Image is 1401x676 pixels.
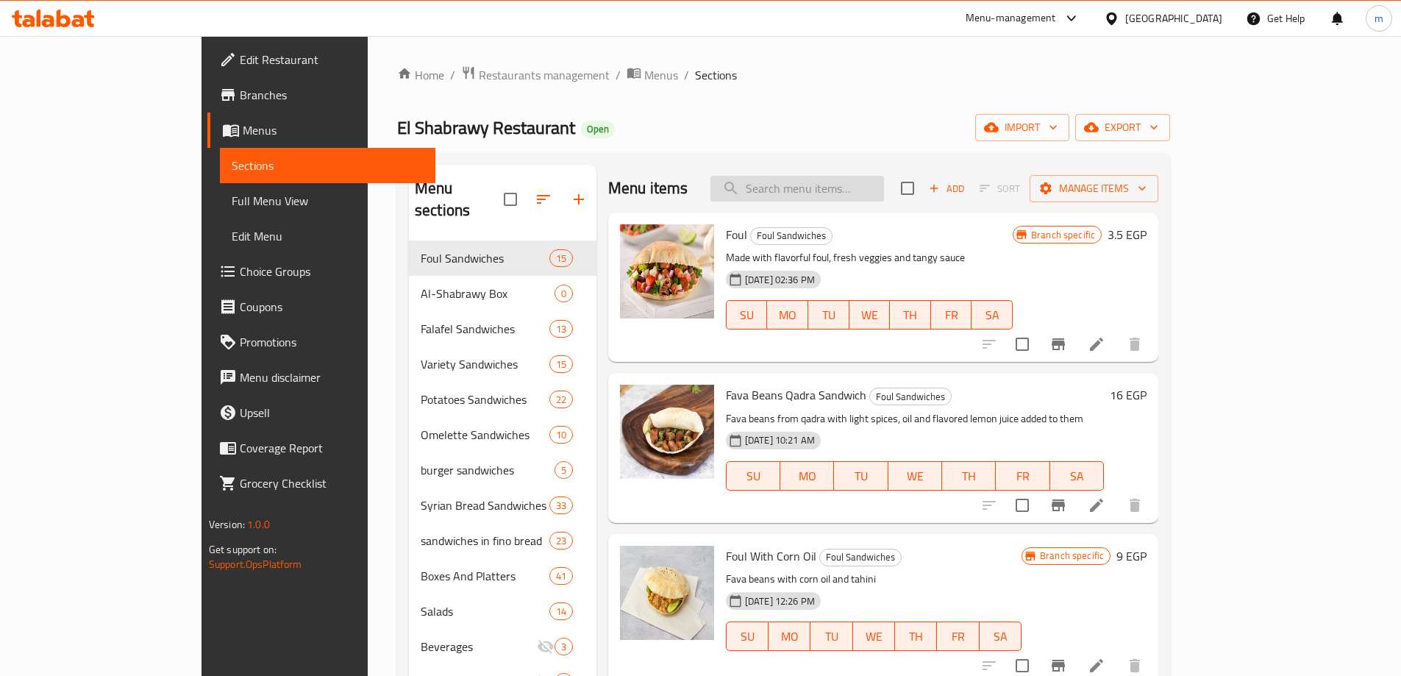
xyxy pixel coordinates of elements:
span: Foul Sandwiches [820,549,901,566]
div: Open [581,121,615,138]
button: TH [890,300,931,330]
button: Branch-specific-item [1041,327,1076,362]
div: items [549,567,573,585]
span: Promotions [240,333,424,351]
div: Omelette Sandwiches [421,426,549,444]
h2: Menu items [608,177,688,199]
span: Coupons [240,298,424,316]
div: items [549,391,573,408]
span: TU [816,626,846,647]
span: TH [948,466,990,487]
div: Boxes And Platters41 [409,558,596,594]
div: Syrian Bread Sandwiches [421,497,549,514]
div: Potatoes Sandwiches22 [409,382,596,417]
span: [DATE] 02:36 PM [739,273,821,287]
span: SU [732,466,774,487]
a: Full Menu View [220,183,435,218]
span: Branch specific [1034,549,1110,563]
button: FR [937,622,979,651]
span: 14 [550,605,572,619]
div: sandwiches in fino bread23 [409,523,596,558]
a: Edit Restaurant [207,42,435,77]
div: Foul Sandwiches [750,227,833,245]
span: Select section [892,173,923,204]
span: import [987,118,1058,137]
button: FR [996,461,1049,491]
button: TU [808,300,849,330]
a: Coverage Report [207,430,435,466]
button: Add section [561,182,596,217]
button: MO [780,461,834,491]
span: Menus [644,66,678,84]
div: items [555,461,573,479]
span: Branch specific [1025,228,1101,242]
img: Foul With Corn Oil [620,546,714,640]
button: SA [980,622,1022,651]
button: WE [888,461,942,491]
span: Select to update [1007,329,1038,360]
span: Foul With Corn Oil [726,545,816,567]
span: 41 [550,569,572,583]
div: sandwiches in fino bread [421,532,549,549]
button: Add [923,177,970,200]
span: FR [1002,466,1044,487]
svg: Inactive section [537,638,555,655]
a: Upsell [207,395,435,430]
h2: Menu sections [415,177,504,221]
a: Promotions [207,324,435,360]
div: burger sandwiches5 [409,452,596,488]
span: Choice Groups [240,263,424,280]
button: TH [895,622,937,651]
div: Salads [421,602,549,620]
button: import [975,114,1069,141]
span: Get support on: [209,540,277,559]
a: Choice Groups [207,254,435,289]
span: 1.0.0 [247,515,270,534]
span: Foul Sandwiches [870,388,951,405]
button: SA [1050,461,1104,491]
span: Falafel Sandwiches [421,320,549,338]
img: Foul [620,224,714,319]
span: Variety Sandwiches [421,355,549,373]
div: items [549,355,573,373]
p: Made with flavorful foul, fresh veggies and tangy sauce [726,249,1013,267]
button: TU [810,622,852,651]
button: SU [726,300,768,330]
span: burger sandwiches [421,461,555,479]
span: 15 [550,357,572,371]
div: items [549,532,573,549]
span: TU [814,305,844,326]
span: Foul Sandwiches [421,249,549,267]
span: [DATE] 12:26 PM [739,594,821,608]
span: 5 [555,463,572,477]
button: TH [942,461,996,491]
span: Menu disclaimer [240,369,424,386]
button: Manage items [1030,175,1158,202]
span: Al-Shabrawy Box [421,285,555,302]
a: Menus [207,113,435,148]
p: Fava beans with corn oil and tahini [726,570,1022,588]
input: search [710,176,884,202]
div: Beverages3 [409,629,596,664]
span: Foul Sandwiches [751,227,832,244]
span: Boxes And Platters [421,567,549,585]
span: WE [855,305,885,326]
button: WE [849,300,891,330]
nav: breadcrumb [397,65,1170,85]
span: El Shabrawy Restaurant [397,111,575,144]
span: Select to update [1007,490,1038,521]
span: Open [581,123,615,135]
span: Grocery Checklist [240,474,424,492]
span: Fava Beans Qadra Sandwich [726,384,866,406]
span: Beverages [421,638,537,655]
span: WE [859,626,889,647]
button: SU [726,622,769,651]
span: TU [840,466,882,487]
a: Edit menu item [1088,497,1105,514]
span: 33 [550,499,572,513]
span: Potatoes Sandwiches [421,391,549,408]
button: TU [834,461,888,491]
